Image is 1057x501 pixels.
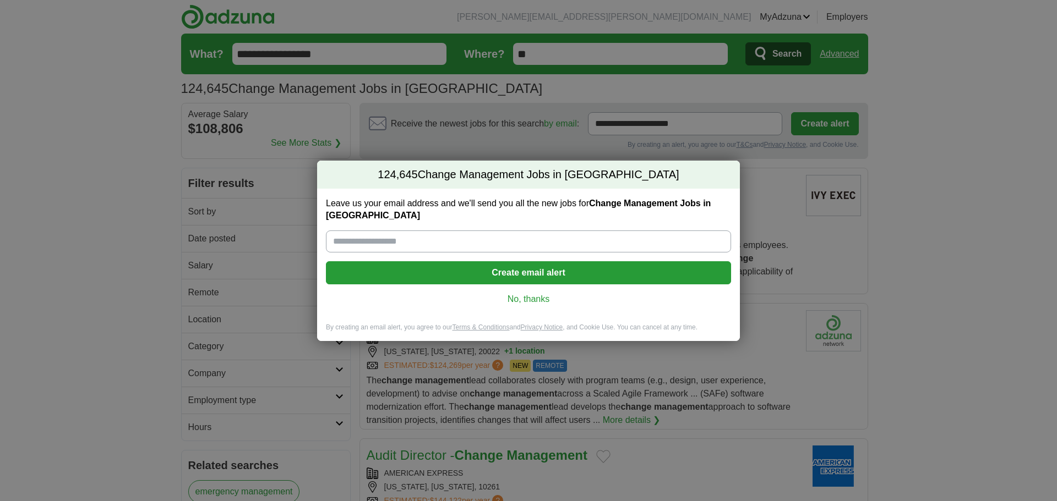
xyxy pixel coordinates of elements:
h2: Change Management Jobs in [GEOGRAPHIC_DATA] [317,161,740,189]
div: By creating an email alert, you agree to our and , and Cookie Use. You can cancel at any time. [317,323,740,341]
button: Create email alert [326,261,731,284]
a: Privacy Notice [521,323,563,331]
a: No, thanks [335,293,722,305]
span: 124,645 [378,167,417,183]
a: Terms & Conditions [452,323,509,331]
label: Leave us your email address and we'll send you all the new jobs for [326,197,731,222]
